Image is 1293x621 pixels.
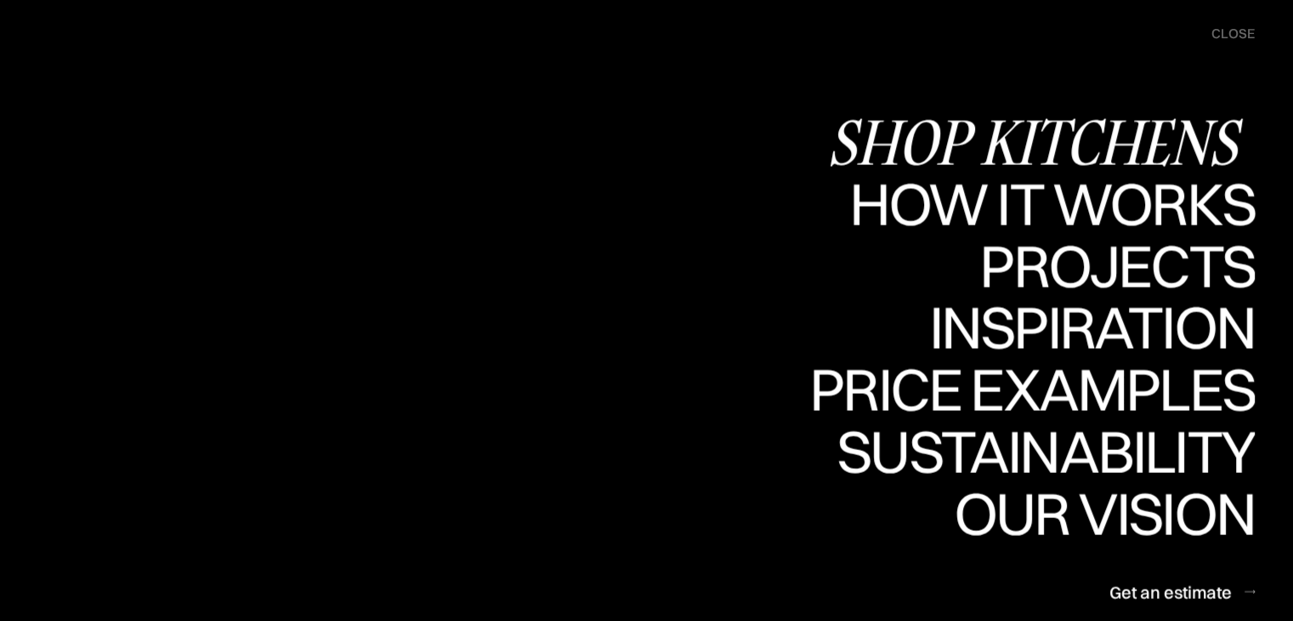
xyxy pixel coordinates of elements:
div: Inspiration [905,298,1255,357]
div: Sustainability [822,481,1255,540]
div: How it works [845,233,1255,293]
a: How it worksHow it works [845,174,1255,236]
div: How it works [845,174,1255,233]
div: Our vision [939,543,1255,602]
div: Inspiration [905,357,1255,417]
div: Sustainability [822,421,1255,481]
a: ProjectsProjects [979,236,1255,298]
div: close [1211,25,1255,43]
a: Get an estimate [1109,571,1255,612]
div: Get an estimate [1109,580,1232,603]
a: Our visionOur vision [939,483,1255,545]
a: InspirationInspiration [905,298,1255,360]
div: Our vision [939,483,1255,543]
div: menu [1194,17,1255,51]
a: Shop Kitchens [827,112,1255,174]
a: Price examplesPrice examples [809,360,1255,422]
div: Projects [979,236,1255,295]
a: SustainabilitySustainability [822,421,1255,483]
div: Projects [979,295,1255,355]
div: Shop Kitchens [827,112,1255,172]
div: Price examples [809,419,1255,479]
div: Price examples [809,360,1255,419]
